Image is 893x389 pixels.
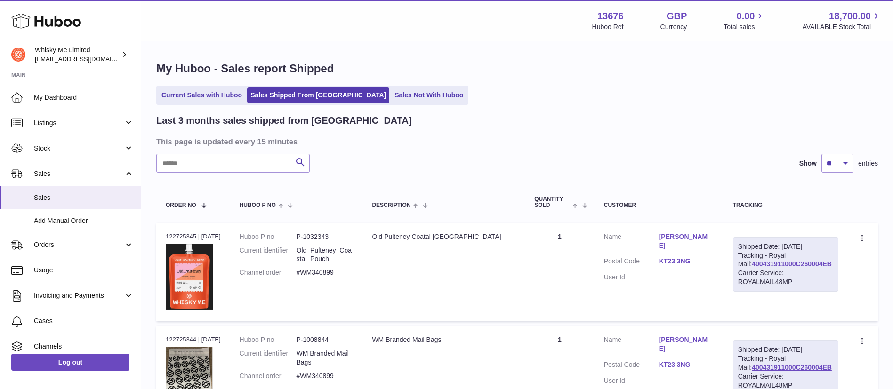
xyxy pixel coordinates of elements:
span: Add Manual Order [34,216,134,225]
div: Shipped Date: [DATE] [738,242,833,251]
dt: Channel order [240,372,297,381]
img: internalAdmin-13676@internal.huboo.com [11,48,25,62]
dt: Huboo P no [240,335,297,344]
span: [EMAIL_ADDRESS][DOMAIN_NAME] [35,55,138,63]
strong: GBP [667,10,687,23]
a: 18,700.00 AVAILABLE Stock Total [802,10,882,32]
dd: Old_Pulteney_Coastal_Pouch [297,246,354,264]
dt: Name [604,232,659,253]
span: Invoicing and Payments [34,291,124,300]
dd: P-1008844 [297,335,354,344]
a: [PERSON_NAME] [659,232,714,250]
dt: Postal Code [604,257,659,268]
dt: Huboo P no [240,232,297,241]
span: Total sales [724,23,765,32]
span: Listings [34,119,124,127]
dd: #WM340899 [297,372,354,381]
span: Order No [166,202,196,208]
a: Log out [11,354,129,371]
h1: My Huboo - Sales report Shipped [156,61,878,76]
span: Sales [34,169,124,178]
span: Quantity Sold [534,196,570,208]
div: Shipped Date: [DATE] [738,345,833,354]
dt: Current identifier [240,246,297,264]
div: 122725345 | [DATE] [166,232,221,241]
dd: #WM340899 [297,268,354,277]
span: 0.00 [737,10,755,23]
dt: User Id [604,273,659,282]
span: AVAILABLE Stock Total [802,23,882,32]
span: My Dashboard [34,93,134,102]
a: Sales Not With Huboo [391,87,467,103]
a: 400431911000C260004EB [752,260,832,268]
span: Cases [34,317,134,325]
a: KT23 3NG [659,257,714,266]
div: Currency [660,23,687,32]
dt: Postal Code [604,360,659,372]
div: Huboo Ref [592,23,624,32]
span: Channels [34,342,134,351]
a: Sales Shipped From [GEOGRAPHIC_DATA] [247,87,389,103]
dt: User Id [604,376,659,385]
a: [PERSON_NAME] [659,335,714,353]
div: Tracking [733,202,838,208]
dt: Channel order [240,268,297,277]
div: 122725344 | [DATE] [166,335,221,344]
span: Orders [34,240,124,249]
h3: This page is updated every 15 minutes [156,136,876,147]
div: Whisky Me Limited [35,46,120,64]
span: Huboo P no [240,202,276,208]
span: 18,700.00 [829,10,871,23]
a: 0.00 Total sales [724,10,765,32]
img: 1739541345.jpg [166,244,213,310]
strong: 13676 [597,10,624,23]
span: Usage [34,266,134,275]
div: Old Pulteney Coatal [GEOGRAPHIC_DATA] [372,232,515,241]
div: WM Branded Mail Bags [372,335,515,344]
div: Tracking - Royal Mail: [733,237,838,292]
dt: Current identifier [240,349,297,367]
div: Carrier Service: ROYALMAIL48MP [738,269,833,286]
span: Sales [34,193,134,202]
dt: Name [604,335,659,356]
a: Current Sales with Huboo [158,87,245,103]
span: Description [372,202,410,208]
h2: Last 3 months sales shipped from [GEOGRAPHIC_DATA] [156,114,412,127]
span: Stock [34,144,124,153]
a: KT23 3NG [659,360,714,369]
dd: WM Branded Mail Bags [297,349,354,367]
dd: P-1032343 [297,232,354,241]
label: Show [799,159,817,168]
a: 400431911000C260004EB [752,364,832,371]
span: entries [858,159,878,168]
div: Customer [604,202,714,208]
td: 1 [525,223,595,322]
